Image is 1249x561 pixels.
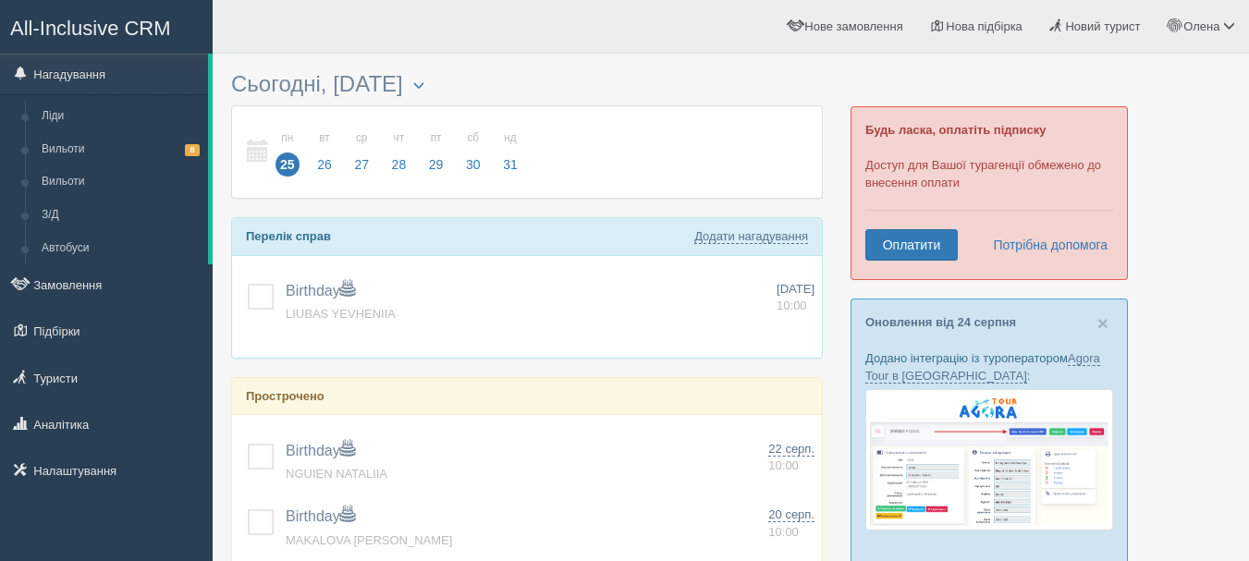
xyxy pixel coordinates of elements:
[185,144,200,156] span: 8
[461,130,485,146] small: сб
[1065,19,1140,33] span: Новий турист
[286,467,387,481] a: NGUIEN NATALIIA
[498,130,522,146] small: нд
[246,389,324,403] b: Прострочено
[33,199,208,232] a: З/Д
[33,232,208,265] a: Автобуси
[33,133,208,166] a: Вильоти8
[344,120,379,184] a: ср 27
[276,130,300,146] small: пн
[1,1,212,52] a: All-Inclusive CRM
[270,120,305,184] a: пн 25
[493,120,523,184] a: нд 31
[286,533,452,547] a: MAKALOVA [PERSON_NAME]
[387,152,411,177] span: 28
[498,152,522,177] span: 31
[865,351,1100,384] a: Agora Tour в [GEOGRAPHIC_DATA]
[461,152,485,177] span: 30
[286,443,355,458] a: Birthday
[768,458,799,472] span: 10:00
[276,152,300,177] span: 25
[387,130,411,146] small: чт
[1097,312,1108,334] span: ×
[694,229,808,244] a: Додати нагадування
[286,283,355,299] a: Birthday
[865,315,1016,329] a: Оновлення від 24 серпня
[768,506,814,541] a: 20 серп. 10:00
[349,152,373,177] span: 27
[768,441,814,475] a: 22 серп. 10:00
[286,508,355,524] a: Birthday
[382,120,417,184] a: чт 28
[10,17,171,40] span: All-Inclusive CRM
[33,100,208,133] a: Ліди
[33,165,208,199] a: Вильоти
[777,299,807,312] span: 10:00
[946,19,1022,33] span: Нова підбірка
[424,130,448,146] small: пт
[777,281,814,315] a: [DATE] 10:00
[286,307,396,321] a: LIUBAS YEVHENIIA
[768,525,799,539] span: 10:00
[981,229,1108,261] a: Потрібна допомога
[424,152,448,177] span: 29
[865,123,1046,137] b: Будь ласка, оплатіть підписку
[777,282,814,296] span: [DATE]
[312,152,337,177] span: 26
[307,120,342,184] a: вт 26
[312,130,337,146] small: вт
[1183,19,1219,33] span: Олена
[865,389,1113,531] img: agora-tour-%D0%B7%D0%B0%D1%8F%D0%B2%D0%BA%D0%B8-%D1%81%D1%80%D0%BC-%D0%B4%D0%BB%D1%8F-%D1%82%D1%8...
[768,442,814,457] span: 22 серп.
[851,106,1128,280] div: Доступ для Вашої турагенції обмежено до внесення оплати
[865,229,958,261] a: Оплатити
[349,130,373,146] small: ср
[419,120,454,184] a: пт 29
[804,19,902,33] span: Нове замовлення
[865,349,1113,384] p: Додано інтеграцію із туроператором :
[246,229,331,243] b: Перелік справ
[231,72,823,96] h3: Сьогодні, [DATE]
[768,507,814,522] span: 20 серп.
[456,120,491,184] a: сб 30
[1097,313,1108,333] button: Close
